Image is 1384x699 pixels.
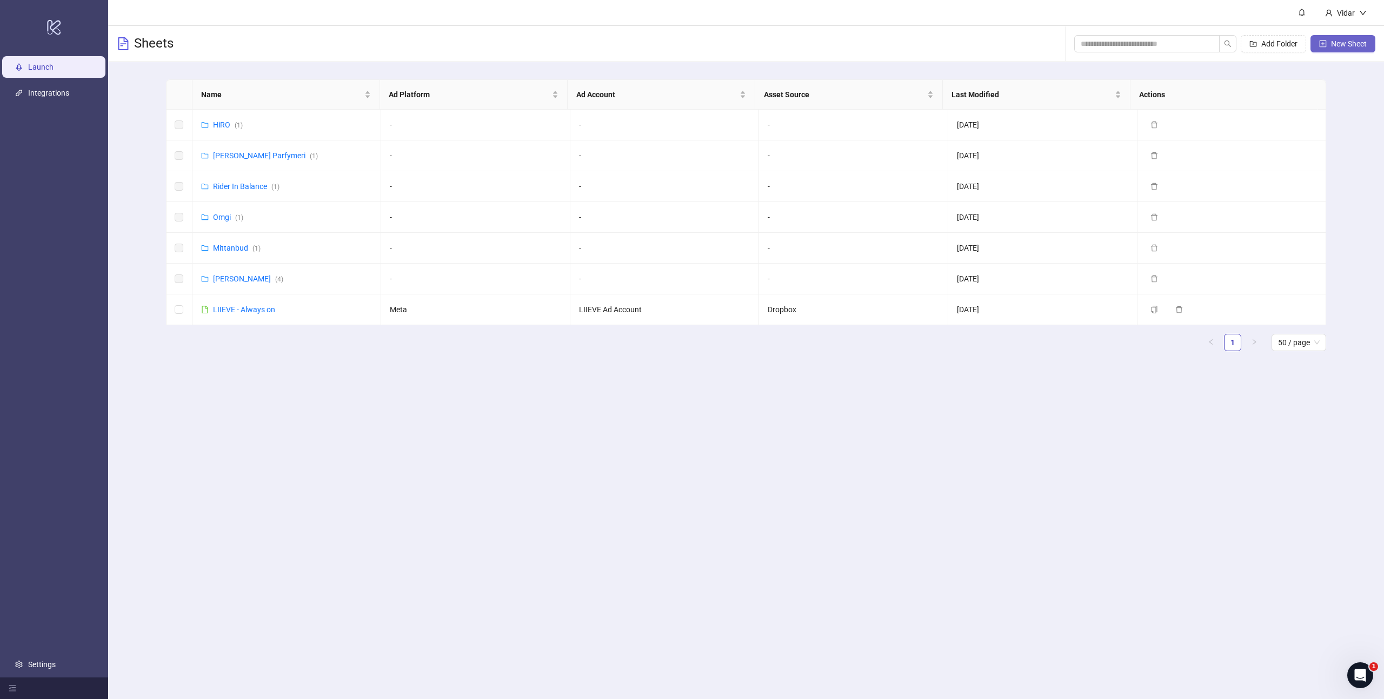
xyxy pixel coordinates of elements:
[201,213,209,221] span: folder
[381,140,570,171] td: -
[201,244,209,252] span: folder
[1208,339,1214,345] span: left
[213,274,283,283] a: [PERSON_NAME](4)
[9,684,16,692] span: menu-fold
[235,214,243,221] span: ( 1 )
[381,294,570,325] td: Meta
[381,171,570,202] td: -
[201,183,209,190] span: folder
[1224,334,1241,351] li: 1
[1251,339,1257,345] span: right
[389,89,550,100] span: Ad Platform
[1261,39,1297,48] span: Add Folder
[570,264,760,294] td: -
[1224,40,1232,48] span: search
[759,233,948,264] td: -
[570,171,760,202] td: -
[576,89,737,100] span: Ad Account
[764,89,925,100] span: Asset Source
[948,110,1137,140] td: [DATE]
[310,152,318,160] span: ( 1 )
[192,80,380,110] th: Name
[948,202,1137,233] td: [DATE]
[1325,9,1333,17] span: user
[1319,40,1327,48] span: plus-square
[948,264,1137,294] td: [DATE]
[213,151,318,160] a: [PERSON_NAME] Parfymeri(1)
[759,264,948,294] td: -
[759,171,948,202] td: -
[1347,662,1373,688] iframe: Intercom live chat
[201,275,209,283] span: folder
[570,140,760,171] td: -
[201,152,209,159] span: folder
[28,63,54,71] a: Launch
[1298,9,1306,16] span: bell
[134,35,174,52] h3: Sheets
[213,244,261,252] a: Mittanbud(1)
[570,110,760,140] td: -
[1331,39,1367,48] span: New Sheet
[570,233,760,264] td: -
[759,140,948,171] td: -
[1202,334,1220,351] button: left
[948,233,1137,264] td: [DATE]
[1310,35,1375,52] button: New Sheet
[381,233,570,264] td: -
[1359,9,1367,17] span: down
[570,202,760,233] td: -
[213,182,280,191] a: Rider In Balance(1)
[1246,334,1263,351] button: right
[28,660,56,669] a: Settings
[759,110,948,140] td: -
[201,121,209,129] span: folder
[381,110,570,140] td: -
[380,80,568,110] th: Ad Platform
[1249,40,1257,48] span: folder-add
[1241,35,1306,52] button: Add Folder
[381,202,570,233] td: -
[1202,334,1220,351] li: Previous Page
[1246,334,1263,351] li: Next Page
[381,264,570,294] td: -
[1150,121,1158,129] span: delete
[275,275,283,283] span: ( 4 )
[1225,334,1241,351] a: 1
[570,294,760,325] td: LIIEVE Ad Account
[213,120,243,129] a: HiRO(1)
[948,171,1137,202] td: [DATE]
[28,89,69,97] a: Integrations
[1150,213,1158,221] span: delete
[201,89,362,100] span: Name
[568,80,755,110] th: Ad Account
[117,37,130,50] span: file-text
[1369,662,1378,671] span: 1
[201,306,209,313] span: file
[1150,152,1158,159] span: delete
[951,89,1113,100] span: Last Modified
[1150,306,1158,313] span: copy
[943,80,1130,110] th: Last Modified
[213,213,243,221] a: Omgi(1)
[1150,275,1158,283] span: delete
[1150,244,1158,252] span: delete
[1333,7,1359,19] div: Vidar
[759,202,948,233] td: -
[1150,183,1158,190] span: delete
[755,80,943,110] th: Asset Source
[759,294,948,325] td: Dropbox
[1130,80,1318,110] th: Actions
[252,245,261,252] span: ( 1 )
[271,183,280,191] span: ( 1 )
[1175,306,1183,313] span: delete
[948,140,1137,171] td: [DATE]
[1272,334,1326,351] div: Page Size
[235,122,243,129] span: ( 1 )
[948,294,1137,325] td: [DATE]
[1278,334,1320,351] span: 50 / page
[213,305,275,314] a: LIIEVE - Always on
